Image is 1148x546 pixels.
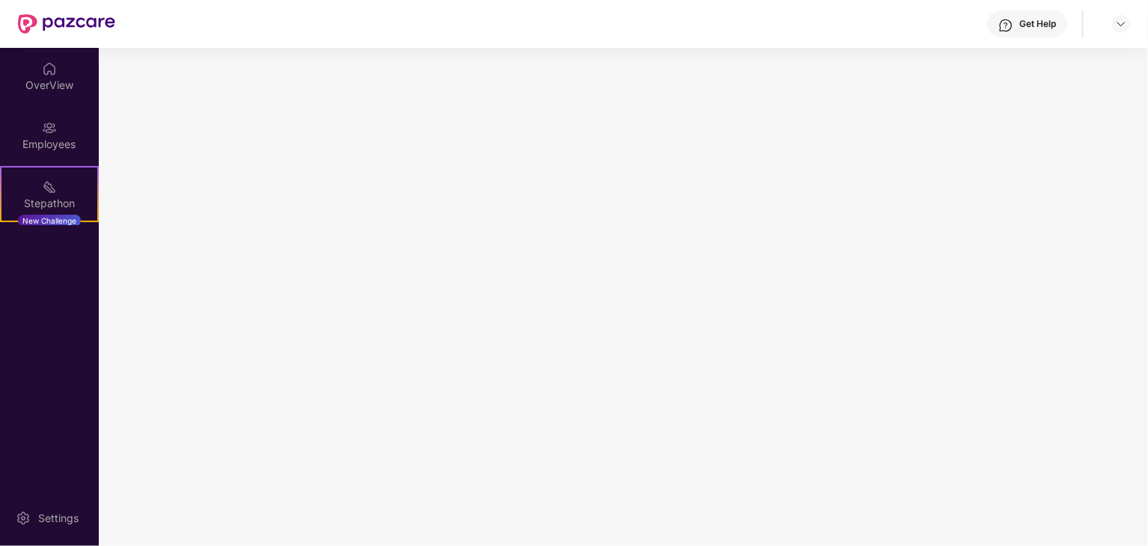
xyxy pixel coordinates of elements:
img: svg+xml;base64,PHN2ZyBpZD0iSG9tZSIgeG1sbnM9Imh0dHA6Ly93d3cudzMub3JnLzIwMDAvc3ZnIiB3aWR0aD0iMjAiIG... [42,61,57,76]
div: Settings [34,511,83,526]
img: svg+xml;base64,PHN2ZyBpZD0iU2V0dGluZy0yMHgyMCIgeG1sbnM9Imh0dHA6Ly93d3cudzMub3JnLzIwMDAvc3ZnIiB3aW... [16,511,31,526]
img: svg+xml;base64,PHN2ZyB4bWxucz0iaHR0cDovL3d3dy53My5vcmcvMjAwMC9zdmciIHdpZHRoPSIyMSIgaGVpZ2h0PSIyMC... [42,180,57,194]
img: svg+xml;base64,PHN2ZyBpZD0iSGVscC0zMngzMiIgeG1sbnM9Imh0dHA6Ly93d3cudzMub3JnLzIwMDAvc3ZnIiB3aWR0aD... [998,18,1013,33]
img: svg+xml;base64,PHN2ZyBpZD0iRW1wbG95ZWVzIiB4bWxucz0iaHR0cDovL3d3dy53My5vcmcvMjAwMC9zdmciIHdpZHRoPS... [42,120,57,135]
img: New Pazcare Logo [18,14,115,34]
div: Stepathon [1,196,97,211]
div: Get Help [1019,18,1056,30]
div: New Challenge [18,215,81,227]
img: svg+xml;base64,PHN2ZyBpZD0iRHJvcGRvd24tMzJ4MzIiIHhtbG5zPSJodHRwOi8vd3d3LnczLm9yZy8yMDAwL3N2ZyIgd2... [1115,18,1127,30]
